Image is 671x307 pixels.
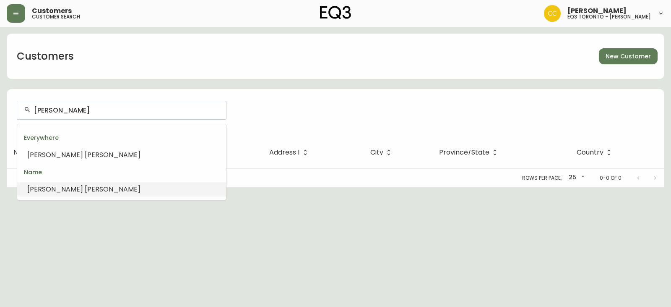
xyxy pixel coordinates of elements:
span: Province/State [439,149,500,156]
span: Customers [32,8,72,14]
button: New Customer [599,48,658,64]
span: [PERSON_NAME] [567,8,627,14]
span: Country [577,149,614,156]
input: Search [34,106,219,114]
span: [PERSON_NAME] [27,184,83,194]
img: ec7176bad513007d25397993f68ebbfb [544,5,561,22]
h5: eq3 toronto - [PERSON_NAME] [567,14,651,19]
span: [PERSON_NAME] [27,150,83,160]
span: [PERSON_NAME] [85,150,140,160]
span: City [370,150,383,155]
span: New Customer [606,51,651,62]
p: 0-0 of 0 [600,174,622,182]
span: Province/State [439,150,489,155]
h1: Customers [17,49,74,63]
span: Name [13,150,33,155]
span: City [370,149,394,156]
p: Rows per page: [522,174,562,182]
div: Everywhere [17,128,226,148]
span: Address 1 [269,149,311,156]
h5: customer search [32,14,80,19]
span: Country [577,150,603,155]
span: [PERSON_NAME] [85,184,140,194]
img: logo [320,6,351,19]
span: Address 1 [269,150,300,155]
div: 25 [565,171,586,185]
span: Name [13,149,44,156]
div: Name [17,162,226,182]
